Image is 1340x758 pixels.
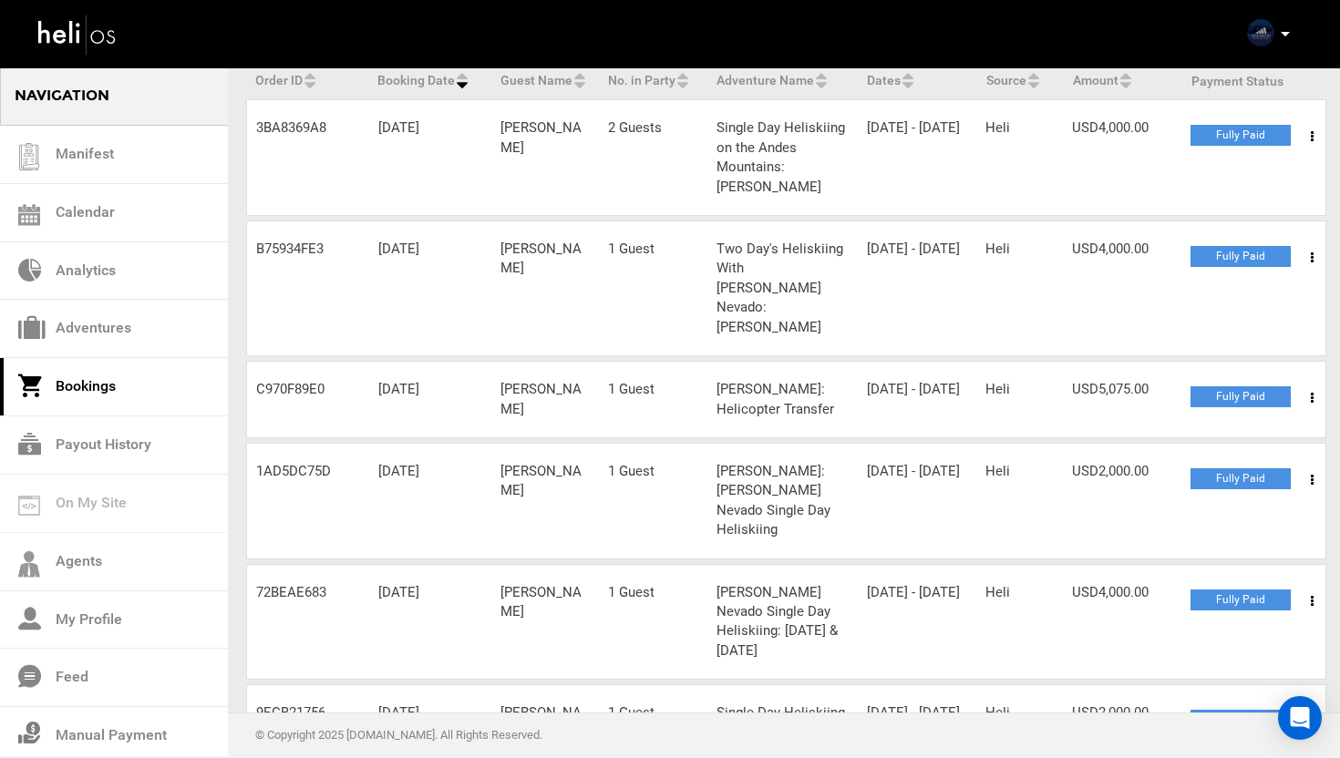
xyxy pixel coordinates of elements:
[368,66,490,89] div: Booking Date
[976,703,1063,722] div: Heli
[369,380,491,399] div: [DATE]
[858,462,976,481] div: [DATE] - [DATE]
[247,380,369,399] div: C970F89E0
[369,583,491,602] div: [DATE]
[1063,380,1181,399] div: USD5,075.00
[858,118,976,138] div: [DATE] - [DATE]
[707,240,859,337] div: Two Day's Heliskiing With [PERSON_NAME] Nevado: [PERSON_NAME]
[858,240,976,259] div: [DATE] - [DATE]
[1063,583,1181,602] div: USD4,000.00
[491,703,599,743] div: [PERSON_NAME]
[599,583,706,602] div: 1 Guest
[707,462,859,540] div: [PERSON_NAME]: [PERSON_NAME] Nevado Single Day Heliskiing
[36,10,119,58] img: heli-logo
[707,66,859,89] div: Adventure Name
[246,66,368,89] div: Order ID
[369,240,491,259] div: [DATE]
[858,703,976,722] div: [DATE] - [DATE]
[976,583,1063,602] div: Heli
[976,118,1063,138] div: Heli
[1191,246,1291,267] div: Fully Paid
[491,583,599,622] div: [PERSON_NAME]
[858,66,976,89] div: Dates
[18,204,40,226] img: calendar.svg
[1063,240,1181,259] div: USD4,000.00
[1191,468,1291,489] div: Fully Paid
[491,462,599,501] div: [PERSON_NAME]
[1191,125,1291,146] div: Fully Paid
[599,462,706,481] div: 1 Guest
[707,118,859,197] div: Single Day Heliskiing on the Andes Mountains: [PERSON_NAME]
[599,66,707,89] div: No. in Party
[976,380,1063,399] div: Heli
[599,703,706,722] div: 1 Guest
[977,66,1064,89] div: Source
[1063,462,1181,481] div: USD2,000.00
[1278,696,1322,740] div: Open Intercom Messenger
[247,462,369,481] div: 1AD5DC75D
[247,118,369,138] div: 3BA8369A8
[858,380,976,399] div: [DATE] - [DATE]
[599,240,706,259] div: 1 Guest
[369,118,491,138] div: [DATE]
[1191,589,1291,610] div: Fully Paid
[1063,703,1181,722] div: USD2,000.00
[1182,72,1323,90] div: Payment Status
[369,703,491,722] div: [DATE]
[1191,710,1291,731] div: Fully Paid
[707,583,859,661] div: [PERSON_NAME] Nevado Single Day Heliskiing: [DATE] & [DATE]
[247,703,369,722] div: 9ECB21756
[1064,66,1182,89] div: Amount
[1063,118,1181,138] div: USD4,000.00
[491,240,599,279] div: [PERSON_NAME]
[599,380,706,399] div: 1 Guest
[976,240,1063,259] div: Heli
[1247,19,1274,46] img: 9c1864d4b621a9b97a927ae13930b216.png
[707,380,859,419] div: [PERSON_NAME]: Helicopter Transfer
[18,496,40,516] img: on_my_site.svg
[491,66,600,89] div: Guest Name
[247,240,369,259] div: B75934FE3
[858,583,976,602] div: [DATE] - [DATE]
[1191,386,1291,407] div: Fully Paid
[18,551,40,578] img: agents-icon.svg
[599,118,706,138] div: 2 Guests
[491,118,599,158] div: [PERSON_NAME]
[491,380,599,419] div: [PERSON_NAME]
[247,583,369,602] div: 72BEAE683
[15,143,43,170] img: guest-list.svg
[369,462,491,481] div: [DATE]
[976,462,1063,481] div: Heli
